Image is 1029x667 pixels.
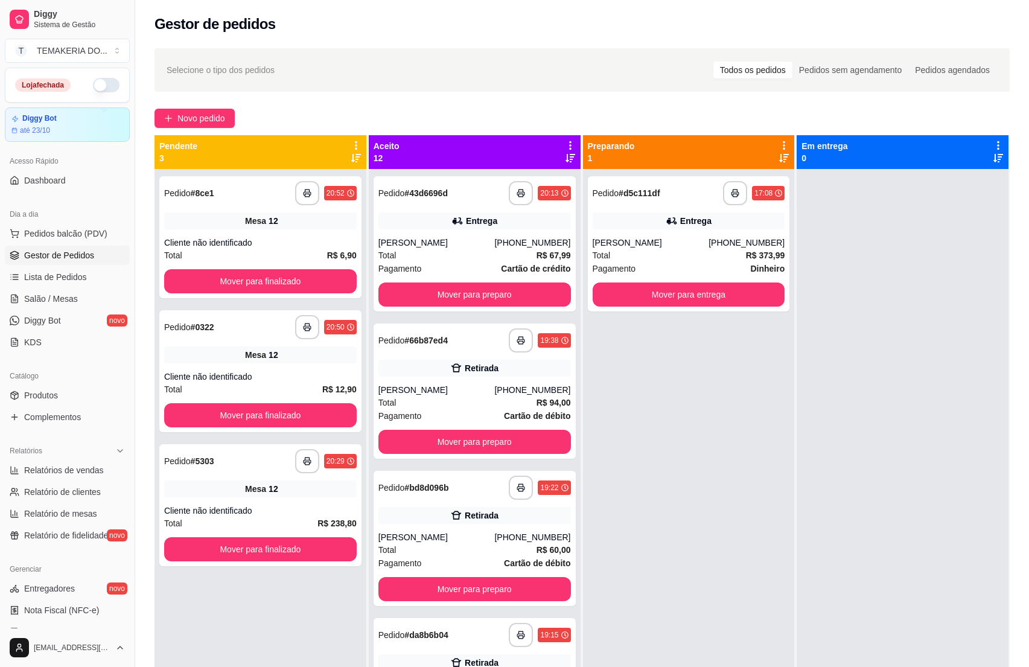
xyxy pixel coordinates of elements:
[327,456,345,466] div: 20:29
[24,389,58,401] span: Produtos
[15,45,27,57] span: T
[24,293,78,305] span: Salão / Mesas
[34,643,110,653] span: [EMAIL_ADDRESS][DOMAIN_NAME]
[155,14,276,34] h2: Gestor de pedidos
[5,560,130,579] div: Gerenciar
[327,251,357,260] strong: R$ 6,90
[466,215,497,227] div: Entrega
[5,366,130,386] div: Catálogo
[191,456,214,466] strong: # 5303
[164,537,357,561] button: Mover para finalizado
[245,483,266,495] span: Mesa
[908,62,996,78] div: Pedidos agendados
[5,289,130,308] a: Salão / Mesas
[24,271,87,283] span: Lista de Pedidos
[24,626,90,638] span: Controle de caixa
[501,264,570,273] strong: Cartão de crédito
[537,398,571,407] strong: R$ 94,00
[317,519,357,528] strong: R$ 238,80
[5,386,130,405] a: Produtos
[378,188,405,198] span: Pedido
[5,107,130,142] a: Diggy Botaté 23/10
[801,140,847,152] p: Em entrega
[245,349,266,361] span: Mesa
[540,483,558,493] div: 19:22
[155,109,235,128] button: Novo pedido
[164,505,357,517] div: Cliente não identificado
[5,601,130,620] a: Nota Fiscal (NFC-e)
[5,171,130,190] a: Dashboard
[269,483,278,495] div: 12
[164,403,357,427] button: Mover para finalizado
[24,174,66,187] span: Dashboard
[537,251,571,260] strong: R$ 67,99
[24,508,97,520] span: Relatório de mesas
[750,264,785,273] strong: Dinheiro
[164,269,357,293] button: Mover para finalizado
[327,322,345,332] div: 20:50
[5,526,130,545] a: Relatório de fidelidadenovo
[322,385,357,394] strong: R$ 12,90
[746,251,785,260] strong: R$ 373,99
[5,622,130,642] a: Controle de caixa
[5,461,130,480] a: Relatórios de vendas
[404,630,448,640] strong: # da8b6b04
[374,140,400,152] p: Aceito
[378,557,422,570] span: Pagamento
[34,20,125,30] span: Sistema de Gestão
[159,152,197,164] p: 3
[593,188,619,198] span: Pedido
[378,237,495,249] div: [PERSON_NAME]
[20,126,50,135] article: até 23/10
[5,579,130,598] a: Entregadoresnovo
[191,188,214,198] strong: # 8ce1
[378,577,571,601] button: Mover para preparo
[378,282,571,307] button: Mover para preparo
[24,249,94,261] span: Gestor de Pedidos
[378,630,405,640] span: Pedido
[619,188,660,198] strong: # d5c111df
[191,322,214,332] strong: # 0322
[24,464,104,476] span: Relatórios de vendas
[164,322,191,332] span: Pedido
[593,237,709,249] div: [PERSON_NAME]
[540,630,558,640] div: 19:15
[164,371,357,383] div: Cliente não identificado
[378,249,397,262] span: Total
[167,63,275,77] span: Selecione o tipo dos pedidos
[5,246,130,265] a: Gestor de Pedidos
[378,543,397,557] span: Total
[378,483,405,493] span: Pedido
[24,228,107,240] span: Pedidos balcão (PDV)
[709,237,785,249] div: [PHONE_NUMBER]
[494,384,570,396] div: [PHONE_NUMBER]
[5,482,130,502] a: Relatório de clientes
[378,409,422,423] span: Pagamento
[164,249,182,262] span: Total
[159,140,197,152] p: Pendente
[24,336,42,348] span: KDS
[374,152,400,164] p: 12
[378,262,422,275] span: Pagamento
[792,62,908,78] div: Pedidos sem agendamento
[5,267,130,287] a: Lista de Pedidos
[15,78,71,92] div: Loja fechada
[24,314,61,327] span: Diggy Bot
[37,45,107,57] div: TEMAKERIA DO ...
[504,411,570,421] strong: Cartão de débito
[593,249,611,262] span: Total
[164,383,182,396] span: Total
[164,188,191,198] span: Pedido
[164,456,191,466] span: Pedido
[24,486,101,498] span: Relatório de clientes
[269,349,278,361] div: 12
[5,5,130,34] a: DiggySistema de Gestão
[404,336,448,345] strong: # 66b87ed4
[465,509,499,522] div: Retirada
[5,333,130,352] a: KDS
[404,188,448,198] strong: # 43d6696d
[245,215,266,227] span: Mesa
[540,336,558,345] div: 19:38
[588,152,635,164] p: 1
[164,114,173,123] span: plus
